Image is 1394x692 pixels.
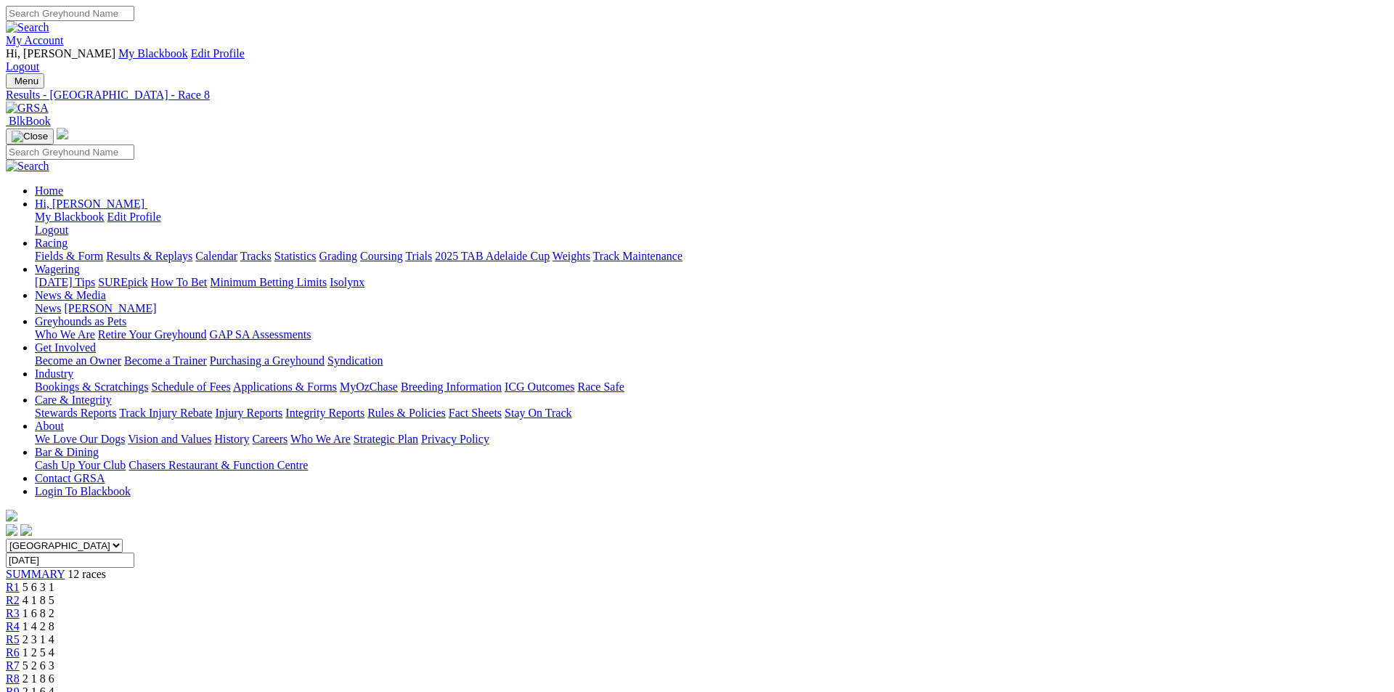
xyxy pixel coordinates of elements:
a: Who We Are [35,328,95,341]
div: Racing [35,250,1377,263]
button: Toggle navigation [6,129,54,144]
span: 2 3 1 4 [23,633,54,646]
a: R6 [6,646,20,659]
a: Logout [6,60,39,73]
a: [DATE] Tips [35,276,95,288]
a: News [35,302,61,314]
a: Calendar [195,250,237,262]
a: Edit Profile [107,211,161,223]
a: R1 [6,581,20,593]
a: Bookings & Scratchings [35,380,148,393]
a: 2025 TAB Adelaide Cup [435,250,550,262]
a: Logout [35,224,68,236]
img: Search [6,21,49,34]
a: BlkBook [6,115,51,127]
a: Trials [405,250,432,262]
a: Greyhounds as Pets [35,315,126,327]
div: News & Media [35,302,1377,315]
a: Retire Your Greyhound [98,328,207,341]
img: GRSA [6,102,49,115]
span: 5 2 6 3 [23,659,54,672]
img: twitter.svg [20,524,32,536]
a: MyOzChase [340,380,398,393]
img: facebook.svg [6,524,17,536]
span: 1 4 2 8 [23,620,54,632]
a: History [214,433,249,445]
a: GAP SA Assessments [210,328,311,341]
div: Get Involved [35,354,1377,367]
a: Home [35,184,63,197]
a: Who We Are [290,433,351,445]
a: Schedule of Fees [151,380,230,393]
a: R5 [6,633,20,646]
a: Fact Sheets [449,407,502,419]
a: Industry [35,367,73,380]
a: Isolynx [330,276,364,288]
a: R2 [6,594,20,606]
img: logo-grsa-white.png [57,128,68,139]
a: ICG Outcomes [505,380,574,393]
span: 2 1 8 6 [23,672,54,685]
a: SUMMARY [6,568,65,580]
a: Become a Trainer [124,354,207,367]
img: logo-grsa-white.png [6,510,17,521]
a: Become an Owner [35,354,121,367]
a: Applications & Forms [233,380,337,393]
a: Breeding Information [401,380,502,393]
a: News & Media [35,289,106,301]
a: My Blackbook [35,211,105,223]
div: About [35,433,1377,446]
span: 12 races [68,568,106,580]
a: Stay On Track [505,407,571,419]
img: Close [12,131,48,142]
a: Weights [553,250,590,262]
a: Purchasing a Greyhound [210,354,325,367]
input: Search [6,144,134,160]
a: Vision and Values [128,433,211,445]
div: Bar & Dining [35,459,1377,472]
a: How To Bet [151,276,208,288]
a: My Account [6,34,64,46]
a: R7 [6,659,20,672]
a: Strategic Plan [354,433,418,445]
span: Hi, [PERSON_NAME] [35,198,144,210]
span: 1 6 8 2 [23,607,54,619]
a: Edit Profile [191,47,245,60]
div: Hi, [PERSON_NAME] [35,211,1377,237]
a: [PERSON_NAME] [64,302,156,314]
span: Menu [15,76,38,86]
a: Care & Integrity [35,394,112,406]
a: Results - [GEOGRAPHIC_DATA] - Race 8 [6,89,1377,102]
a: Wagering [35,263,80,275]
span: 5 6 3 1 [23,581,54,593]
a: Grading [319,250,357,262]
a: Racing [35,237,68,249]
a: Rules & Policies [367,407,446,419]
div: Greyhounds as Pets [35,328,1377,341]
a: Injury Reports [215,407,282,419]
span: R4 [6,620,20,632]
a: About [35,420,64,432]
span: BlkBook [9,115,51,127]
span: 1 2 5 4 [23,646,54,659]
a: Tracks [240,250,272,262]
a: Hi, [PERSON_NAME] [35,198,147,210]
a: Fields & Form [35,250,103,262]
a: My Blackbook [118,47,188,60]
a: Minimum Betting Limits [210,276,327,288]
a: Integrity Reports [285,407,364,419]
a: R3 [6,607,20,619]
input: Search [6,6,134,21]
a: Statistics [274,250,317,262]
a: Privacy Policy [421,433,489,445]
a: Chasers Restaurant & Function Centre [129,459,308,471]
a: Cash Up Your Club [35,459,126,471]
img: Search [6,160,49,173]
a: R8 [6,672,20,685]
a: Contact GRSA [35,472,105,484]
